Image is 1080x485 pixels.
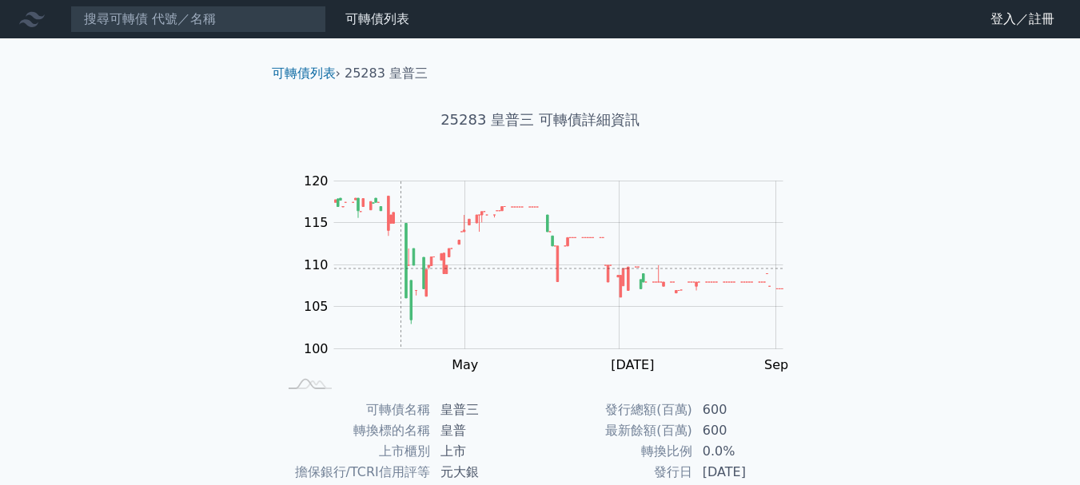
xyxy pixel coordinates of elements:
[259,109,822,131] h1: 25283 皇普三 可轉債詳細資訊
[540,462,693,483] td: 發行日
[540,400,693,420] td: 發行總額(百萬)
[431,462,540,483] td: 元大銀
[304,299,329,314] tspan: 105
[452,357,478,372] tspan: May
[70,6,326,33] input: 搜尋可轉債 代號／名稱
[272,64,341,83] li: ›
[304,341,329,356] tspan: 100
[431,441,540,462] td: 上市
[296,173,807,372] g: Chart
[540,420,693,441] td: 最新餘額(百萬)
[272,66,336,81] a: 可轉債列表
[693,441,803,462] td: 0.0%
[978,6,1067,32] a: 登入／註冊
[540,441,693,462] td: 轉換比例
[304,257,329,272] tspan: 110
[693,420,803,441] td: 600
[345,64,428,83] li: 25283 皇普三
[431,400,540,420] td: 皇普三
[278,462,431,483] td: 擔保銀行/TCRI信用評等
[693,400,803,420] td: 600
[764,357,788,372] tspan: Sep
[693,462,803,483] td: [DATE]
[334,196,783,324] g: Series
[278,420,431,441] td: 轉換標的名稱
[611,357,654,372] tspan: [DATE]
[345,11,409,26] a: 可轉債列表
[278,400,431,420] td: 可轉債名稱
[304,215,329,230] tspan: 115
[278,441,431,462] td: 上市櫃別
[304,173,329,189] tspan: 120
[431,420,540,441] td: 皇普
